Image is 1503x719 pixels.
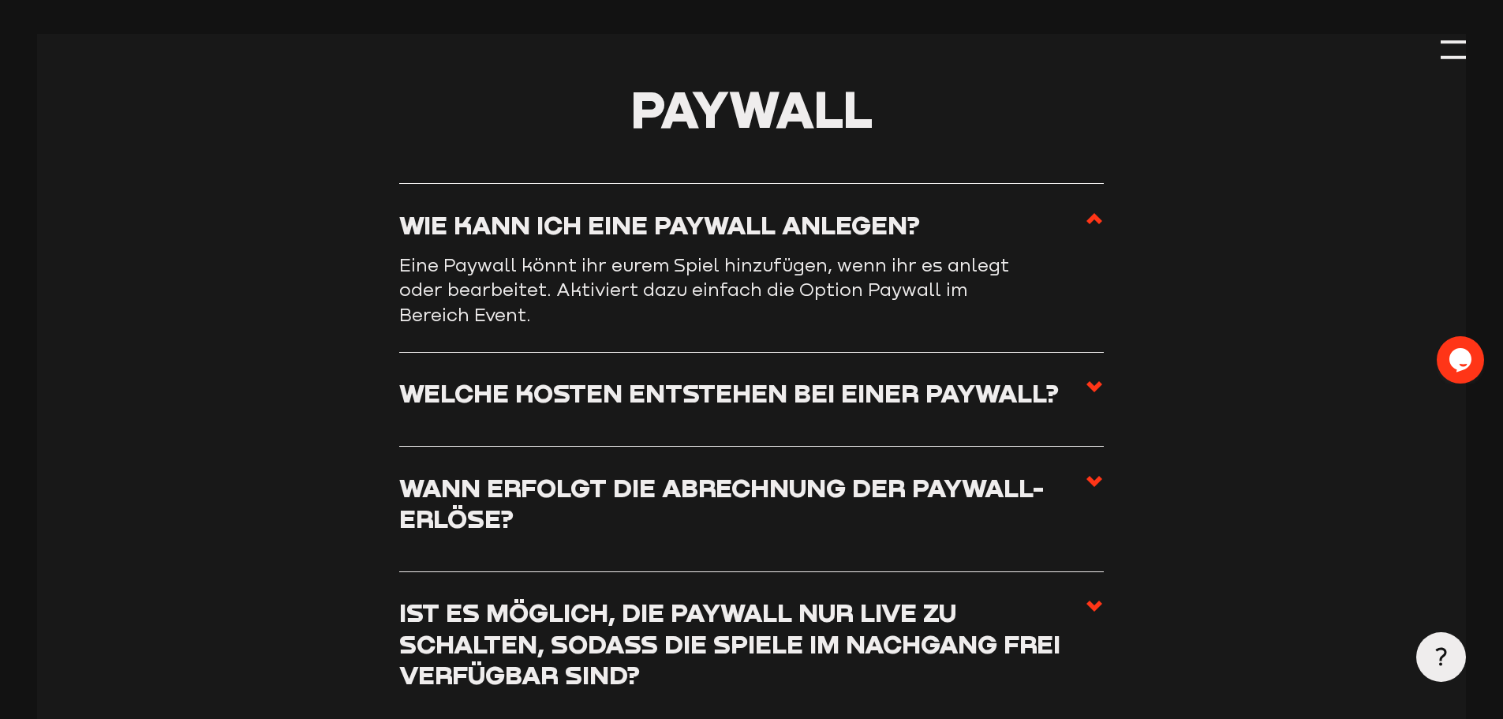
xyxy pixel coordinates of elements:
[399,253,1030,328] p: Eine Paywall könnt ihr eurem Spiel hinzufügen, wenn ihr es anlegt oder bearbeitet. Aktiviert dazu...
[630,77,873,139] span: Paywall
[1437,336,1487,384] iframe: chat widget
[399,597,1085,690] h3: Ist es möglich, die Paywall nur live zu schalten, sodass die Spiele im Nachgang frei verfügbar sind?
[399,377,1059,408] h3: Welche Kosten entstehen bei einer Paywall?
[399,472,1085,534] h3: Wann erfolgt die Abrechnung der Paywall-Erlöse?
[399,209,920,240] h3: Wie kann ich eine Paywall anlegen?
